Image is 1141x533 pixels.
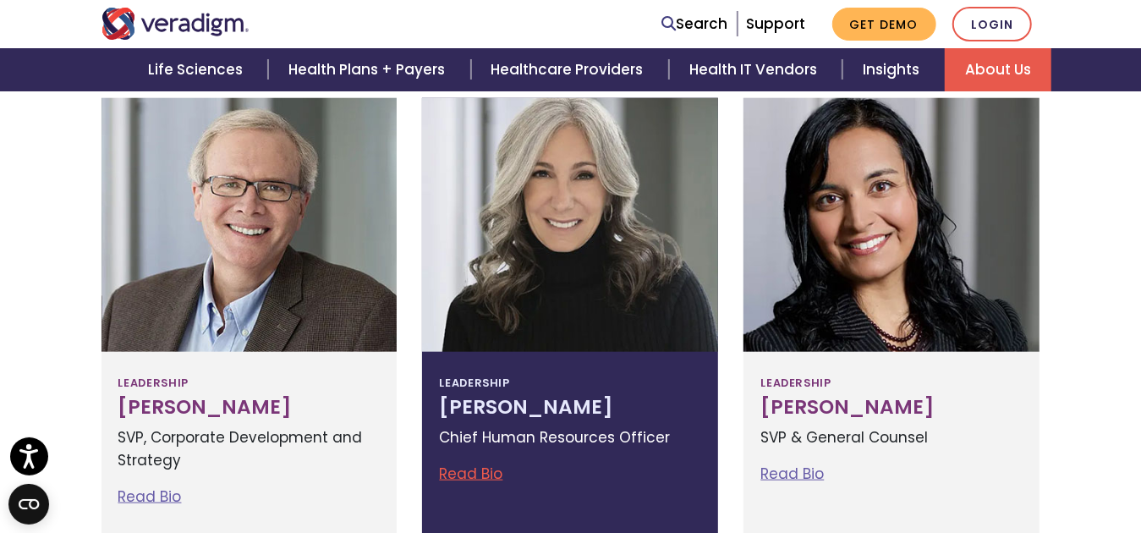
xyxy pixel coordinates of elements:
p: SVP, Corporate Development and Strategy [118,426,381,472]
h3: [PERSON_NAME] [439,396,701,420]
a: Read Bio [760,464,824,484]
img: Veradigm logo [101,8,250,40]
a: Healthcare Providers [471,48,669,91]
a: About Us [945,48,1051,91]
span: Leadership [439,369,509,396]
span: Leadership [760,369,831,396]
a: Read Bio [439,464,502,484]
p: SVP & General Counsel [760,426,1023,449]
p: Chief Human Resources Officer [439,426,701,449]
a: Health IT Vendors [669,48,842,91]
a: Life Sciences [128,48,268,91]
button: Open CMP widget [8,484,49,525]
a: Health Plans + Payers [268,48,470,91]
a: Login [952,7,1032,41]
a: Insights [842,48,945,91]
h3: [PERSON_NAME] [118,396,381,420]
h3: [PERSON_NAME] [760,396,1023,420]
iframe: Drift Chat Widget [1056,448,1121,513]
a: Get Demo [832,8,936,41]
span: Leadership [118,369,189,396]
a: Search [662,13,728,36]
a: Support [746,14,805,34]
a: Read Bio [118,486,182,507]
